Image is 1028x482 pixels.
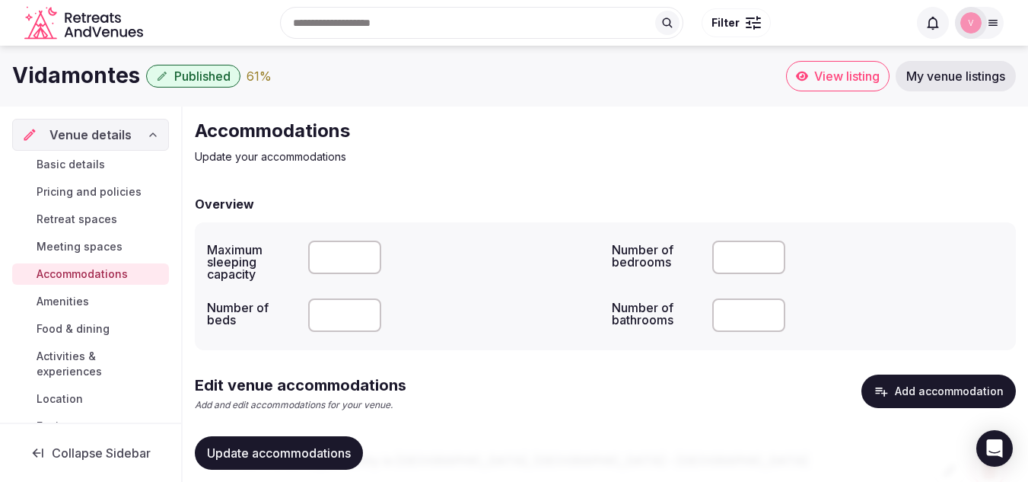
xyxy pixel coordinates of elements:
[174,69,231,84] span: Published
[976,430,1013,467] div: Open Intercom Messenger
[861,375,1016,408] button: Add accommodation
[612,244,701,268] label: Number of bedrooms
[195,119,706,143] h2: Accommodations
[12,291,169,312] a: Amenities
[37,321,110,337] span: Food & dining
[12,263,169,285] a: Accommodations
[37,294,89,309] span: Amenities
[12,318,169,340] a: Food & dining
[37,349,163,379] span: Activities & experiences
[12,416,169,437] a: Environment
[37,212,117,227] span: Retreat spaces
[612,302,701,326] label: Number of bathrooms
[37,157,105,172] span: Basic details
[906,69,1005,84] span: My venue listings
[12,388,169,410] a: Location
[207,244,296,280] label: Maximum sleeping capacity
[12,209,169,230] a: Retreat spaces
[146,65,240,88] button: Published
[786,61,890,91] a: View listing
[52,445,151,461] span: Collapse Sidebar
[37,239,123,254] span: Meeting spaces
[711,15,740,30] span: Filter
[37,419,103,434] span: Environment
[24,6,146,40] svg: Retreats and Venues company logo
[207,445,351,461] span: Update accommodations
[24,6,146,40] a: Visit the homepage
[195,195,254,213] h2: Overview
[49,126,132,144] span: Venue details
[12,346,169,382] a: Activities & experiences
[195,149,706,164] p: Update your accommodations
[195,436,363,470] button: Update accommodations
[37,267,128,282] span: Accommodations
[12,436,169,470] button: Collapse Sidebar
[207,302,296,326] label: Number of beds
[12,236,169,257] a: Meeting spaces
[896,61,1016,91] a: My venue listings
[37,391,83,407] span: Location
[12,61,140,91] h1: Vidamontes
[12,154,169,175] a: Basic details
[195,375,406,396] h2: Edit venue accommodations
[247,67,272,85] button: 61%
[12,181,169,203] a: Pricing and policies
[195,399,406,412] p: Add and edit accommodations for your venue.
[814,69,880,84] span: View listing
[247,67,272,85] div: 61 %
[702,8,771,37] button: Filter
[37,184,142,200] span: Pricing and policies
[960,12,982,34] img: vidamontes.com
